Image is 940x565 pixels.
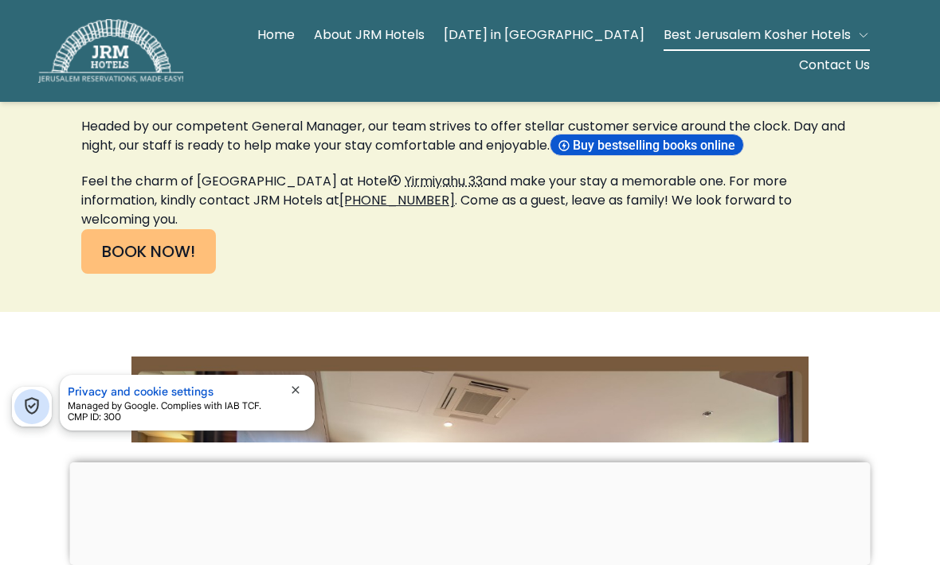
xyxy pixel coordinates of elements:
span: Buy bestselling books online [573,138,740,153]
a: About JRM Hotels [314,21,425,49]
a: Home [257,21,295,49]
a: [PHONE_NUMBER] [339,191,455,209]
div: Buy bestselling books online [550,134,744,156]
p: Feel the charm of [GEOGRAPHIC_DATA] at Hotel and make your stay a memorable one. For more informa... [81,172,859,229]
a: BOOK NOW! [81,229,216,274]
span: Yirmiyahu 33 [405,172,483,190]
img: JRM Hotels [38,19,183,83]
iframe: Advertisement [70,462,871,561]
p: Headed by our competent General Manager, our team strives to offer stellar customer service aroun... [81,117,859,156]
a: Yirmiyahu 33 [390,172,483,190]
a: [DATE] in [GEOGRAPHIC_DATA] [444,21,644,49]
button: Best Jerusalem Kosher Hotels [664,21,870,49]
span: Best Jerusalem Kosher Hotels [664,25,851,45]
a: Contact Us [799,51,870,80]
